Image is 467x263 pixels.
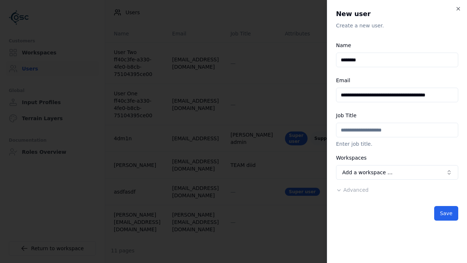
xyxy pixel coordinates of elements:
[336,42,351,48] label: Name
[336,186,368,194] button: Advanced
[343,187,368,193] span: Advanced
[336,9,458,19] h2: New user
[342,169,393,176] span: Add a workspace …
[336,77,350,83] label: Email
[336,22,458,29] p: Create a new user.
[336,113,356,118] label: Job Title
[434,206,458,221] button: Save
[336,140,458,148] p: Enter job title.
[336,155,367,161] label: Workspaces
